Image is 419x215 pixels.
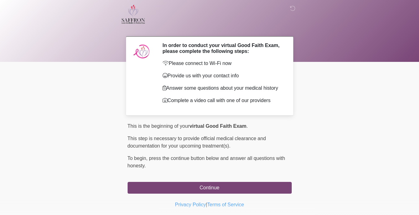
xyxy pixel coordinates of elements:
span: To begin, [128,156,149,161]
h2: In order to conduct your virtual Good Faith Exam, please complete the following steps: [163,42,282,54]
span: This is the beginning of your [128,123,190,129]
button: Continue [128,182,292,194]
a: Privacy Policy [175,202,206,207]
img: Saffron Laser Aesthetics and Medical Spa Logo [121,5,146,24]
p: Please connect to Wi-Fi now [163,60,282,67]
span: press the continue button below and answer all questions with honesty. [128,156,285,168]
span: . [247,123,248,129]
p: Answer some questions about your medical history [163,84,282,92]
a: | [206,202,207,207]
a: Terms of Service [207,202,244,207]
img: Agent Avatar [132,42,151,61]
strong: virtual Good Faith Exam [190,123,247,129]
span: This step is necessary to provide official medical clearance and documentation for your upcoming ... [128,136,266,148]
p: Complete a video call with one of our providers [163,97,282,104]
p: Provide us with your contact info [163,72,282,80]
